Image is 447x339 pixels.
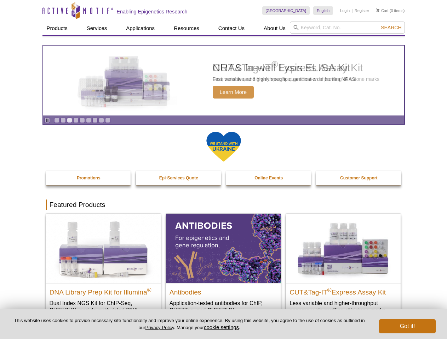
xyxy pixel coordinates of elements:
[286,214,401,283] img: CUT&Tag-IT® Express Assay Kit
[170,285,277,296] h2: Antibodies
[117,8,188,15] h2: Enabling Epigenetics Research
[286,214,401,321] a: CUT&Tag-IT® Express Assay Kit CUT&Tag-IT®Express Assay Kit Less variable and higher-throughput ge...
[166,214,281,321] a: All Antibodies Antibodies Application-tested antibodies for ChIP, CUT&Tag, and CUT&RUN.
[61,118,66,123] a: Go to slide 2
[206,131,241,162] img: We Stand With Ukraine
[355,8,369,13] a: Register
[99,118,104,123] a: Go to slide 8
[290,299,397,314] p: Less variable and higher-throughput genome-wide profiling of histone marks​.
[340,176,377,180] strong: Customer Support
[46,214,161,283] img: DNA Library Prep Kit for Illumina
[376,8,389,13] a: Cart
[46,214,161,328] a: DNA Library Prep Kit for Illumina DNA Library Prep Kit for Illumina® Dual Index NGS Kit for ChIP-...
[77,176,101,180] strong: Promotions
[45,118,50,123] a: Toggle autoplay
[54,118,59,123] a: Go to slide 1
[147,287,151,293] sup: ®
[259,22,290,35] a: About Us
[92,118,98,123] a: Go to slide 7
[316,171,402,185] a: Customer Support
[105,118,110,123] a: Go to slide 9
[381,25,401,30] span: Search
[166,214,281,283] img: All Antibodies
[214,22,249,35] a: Contact Us
[159,176,198,180] strong: Epi-Services Quote
[376,8,379,12] img: Your Cart
[86,118,91,123] a: Go to slide 6
[67,118,72,123] a: Go to slide 3
[42,22,72,35] a: Products
[82,22,111,35] a: Services
[379,24,403,31] button: Search
[11,317,367,331] p: This website uses cookies to provide necessary site functionality and improve your online experie...
[170,22,204,35] a: Resources
[376,6,405,15] li: (0 items)
[170,299,277,314] p: Application-tested antibodies for ChIP, CUT&Tag, and CUT&RUN.
[80,118,85,123] a: Go to slide 5
[352,6,353,15] li: |
[46,200,401,210] h2: Featured Products
[313,6,333,15] a: English
[226,171,312,185] a: Online Events
[254,176,283,180] strong: Online Events
[340,8,350,13] a: Login
[145,325,174,330] a: Privacy Policy
[290,285,397,296] h2: CUT&Tag-IT Express Assay Kit
[50,299,157,321] p: Dual Index NGS Kit for ChIP-Seq, CUT&RUN, and ds methylated DNA assays.
[262,6,310,15] a: [GEOGRAPHIC_DATA]
[379,319,436,333] button: Got it!
[136,171,222,185] a: Epi-Services Quote
[73,118,79,123] a: Go to slide 4
[46,171,132,185] a: Promotions
[50,285,157,296] h2: DNA Library Prep Kit for Illumina
[327,287,332,293] sup: ®
[122,22,159,35] a: Applications
[204,324,239,330] button: cookie settings
[290,22,405,34] input: Keyword, Cat. No.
